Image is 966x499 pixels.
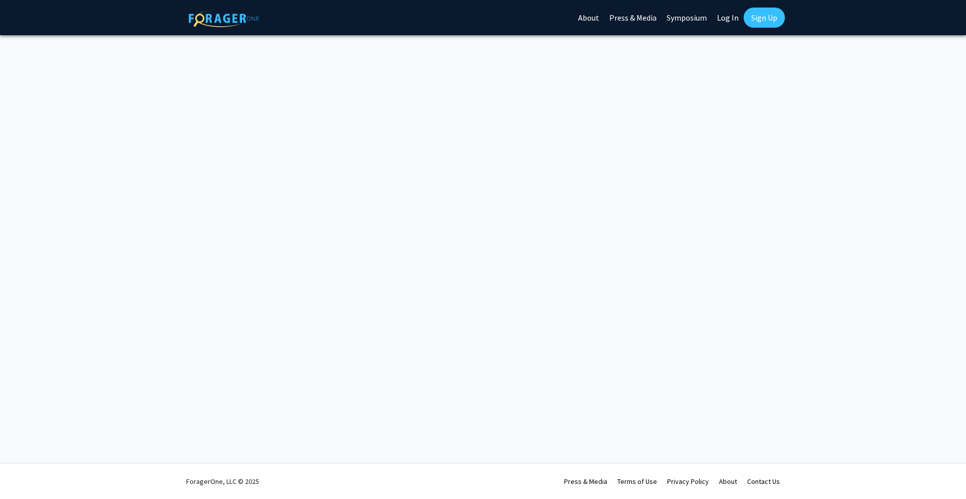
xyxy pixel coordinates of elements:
[189,10,259,27] img: ForagerOne Logo
[747,477,780,486] a: Contact Us
[744,8,785,28] a: Sign Up
[719,477,737,486] a: About
[186,464,259,499] div: ForagerOne, LLC © 2025
[617,477,657,486] a: Terms of Use
[564,477,607,486] a: Press & Media
[667,477,709,486] a: Privacy Policy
